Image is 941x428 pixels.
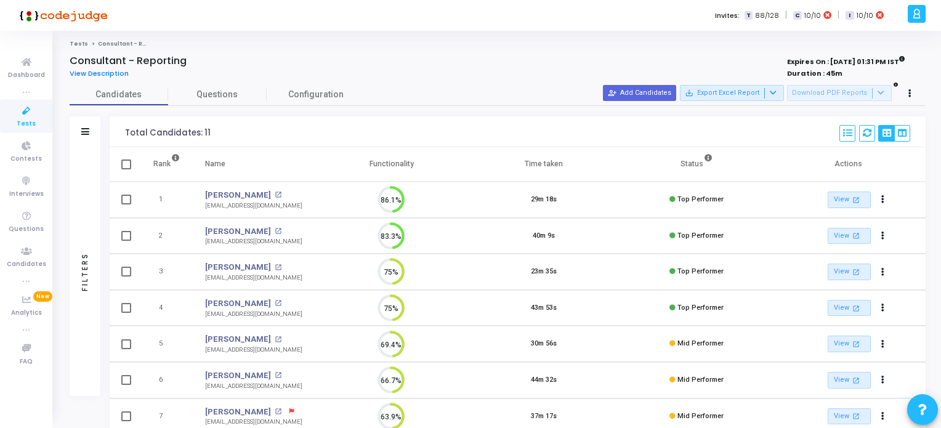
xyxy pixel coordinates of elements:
[288,88,344,101] span: Configuration
[98,40,170,47] span: Consultant - Reporting
[531,339,557,349] div: 30m 56s
[275,300,281,307] mat-icon: open_in_new
[680,85,784,101] button: Export Excel Report
[828,192,871,208] a: View
[851,230,862,241] mat-icon: open_in_new
[677,412,724,420] span: Mid Performer
[677,195,724,203] span: Top Performer
[787,54,905,67] strong: Expires On : [DATE] 01:31 PM IST
[79,204,91,339] div: Filters
[140,254,193,290] td: 3
[205,225,271,238] a: [PERSON_NAME]
[525,157,563,171] div: Time taken
[531,303,557,313] div: 43m 53s
[677,267,724,275] span: Top Performer
[205,369,271,382] a: [PERSON_NAME]
[20,357,33,367] span: FAQ
[804,10,821,21] span: 10/10
[715,10,740,21] label: Invites:
[785,9,787,22] span: |
[793,11,801,20] span: C
[275,408,281,415] mat-icon: open_in_new
[787,85,892,101] button: Download PDF Reports
[828,372,871,389] a: View
[205,333,271,345] a: [PERSON_NAME]
[828,408,871,425] a: View
[70,70,138,78] a: View Description
[205,310,302,319] div: [EMAIL_ADDRESS][DOMAIN_NAME]
[773,147,926,182] th: Actions
[275,372,281,379] mat-icon: open_in_new
[140,362,193,398] td: 6
[125,128,211,138] div: Total Candidates: 11
[205,157,225,171] div: Name
[745,11,753,20] span: T
[8,70,45,81] span: Dashboard
[533,231,555,241] div: 40m 9s
[677,304,724,312] span: Top Performer
[11,308,42,318] span: Analytics
[70,40,88,47] a: Tests
[878,125,910,142] div: View Options
[70,88,168,101] span: Candidates
[140,218,193,254] td: 2
[677,232,724,240] span: Top Performer
[851,267,862,277] mat-icon: open_in_new
[70,40,926,48] nav: breadcrumb
[531,195,557,205] div: 29m 18s
[531,375,557,386] div: 44m 32s
[70,68,129,78] span: View Description
[838,9,839,22] span: |
[205,201,302,211] div: [EMAIL_ADDRESS][DOMAIN_NAME]
[874,192,892,209] button: Actions
[828,336,871,352] a: View
[275,192,281,198] mat-icon: open_in_new
[70,55,187,67] h4: Consultant - Reporting
[205,261,271,273] a: [PERSON_NAME]
[851,303,862,313] mat-icon: open_in_new
[677,339,724,347] span: Mid Performer
[205,345,302,355] div: [EMAIL_ADDRESS][DOMAIN_NAME]
[7,259,46,270] span: Candidates
[828,300,871,317] a: View
[315,147,468,182] th: Functionality
[205,273,302,283] div: [EMAIL_ADDRESS][DOMAIN_NAME]
[620,147,773,182] th: Status
[851,195,862,205] mat-icon: open_in_new
[33,291,52,302] span: New
[603,85,676,101] button: Add Candidates
[205,189,271,201] a: [PERSON_NAME]
[205,297,271,310] a: [PERSON_NAME]
[205,237,302,246] div: [EMAIL_ADDRESS][DOMAIN_NAME]
[10,154,42,164] span: Contests
[874,408,892,425] button: Actions
[205,406,271,418] a: [PERSON_NAME]
[787,68,842,78] strong: Duration : 45m
[851,339,862,349] mat-icon: open_in_new
[205,382,302,391] div: [EMAIL_ADDRESS][DOMAIN_NAME]
[140,147,193,182] th: Rank
[874,299,892,317] button: Actions
[9,224,44,235] span: Questions
[755,10,779,21] span: 88/128
[531,411,557,422] div: 37m 17s
[140,182,193,218] td: 1
[275,264,281,271] mat-icon: open_in_new
[874,227,892,244] button: Actions
[846,11,854,20] span: I
[851,375,862,386] mat-icon: open_in_new
[828,228,871,244] a: View
[608,89,616,97] mat-icon: person_add_alt
[205,418,302,427] div: [EMAIL_ADDRESS][DOMAIN_NAME]
[140,326,193,362] td: 5
[857,10,873,21] span: 10/10
[828,264,871,280] a: View
[531,267,557,277] div: 23m 35s
[677,376,724,384] span: Mid Performer
[168,88,267,101] span: Questions
[874,372,892,389] button: Actions
[874,336,892,353] button: Actions
[140,290,193,326] td: 4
